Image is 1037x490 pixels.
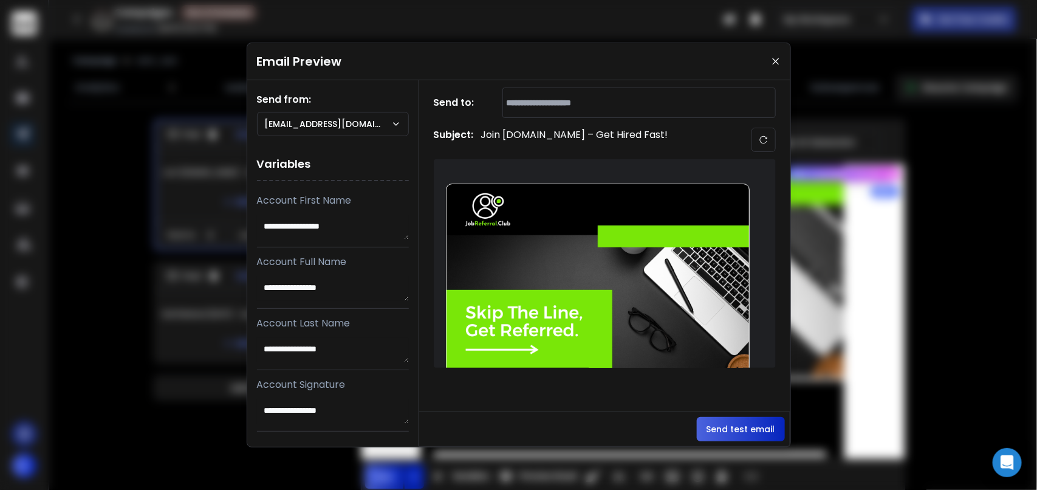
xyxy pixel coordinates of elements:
[697,417,785,441] button: Send test email
[257,193,409,208] p: Account First Name
[481,128,668,152] p: Join [DOMAIN_NAME] – Get Hired Fast!
[257,255,409,269] p: Account Full Name
[257,316,409,331] p: Account Last Name
[257,53,342,70] h1: Email Preview
[257,92,409,107] h1: Send from:
[265,118,391,130] p: [EMAIL_ADDRESS][DOMAIN_NAME]
[257,148,409,181] h1: Variables
[434,95,482,110] h1: Send to:
[434,128,474,152] h1: Subject:
[447,184,749,371] img: Job Referral Club
[257,378,409,392] p: Account Signature
[993,448,1022,477] div: Open Intercom Messenger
